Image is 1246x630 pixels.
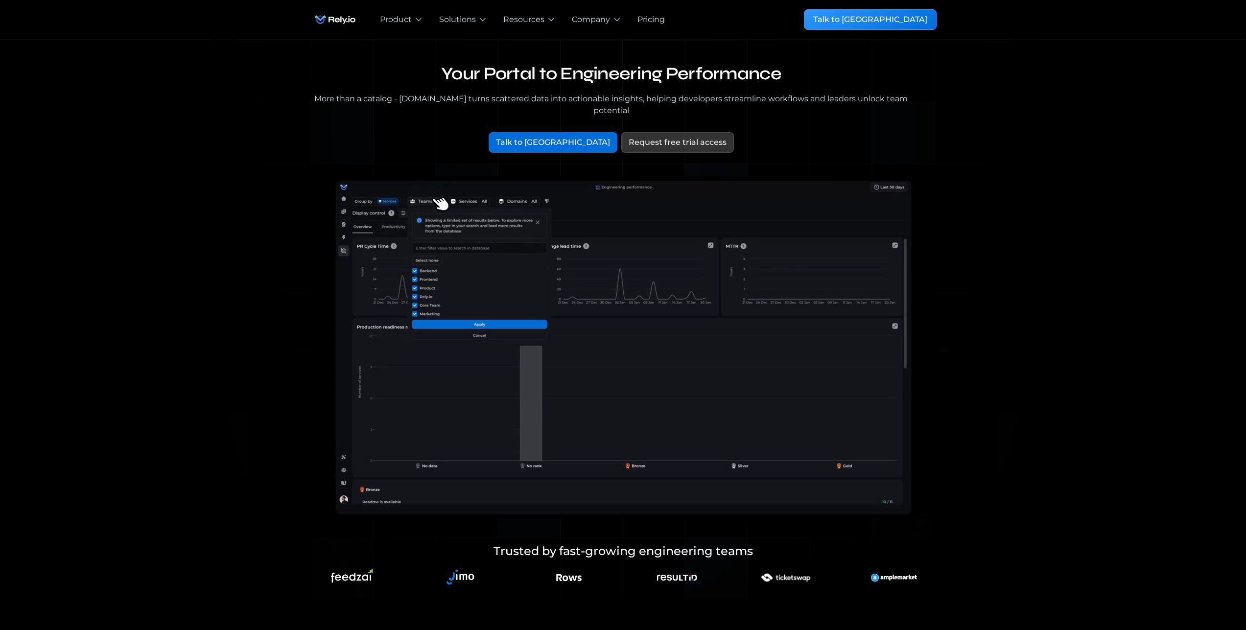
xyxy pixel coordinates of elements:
img: An illustration of an explorer using binoculars [748,564,823,591]
div: Solutions [439,14,476,25]
a: Talk to [GEOGRAPHIC_DATA] [804,9,937,30]
div: Talk to [GEOGRAPHIC_DATA] [813,14,927,25]
div: Resources [503,14,544,25]
img: An illustration of an explorer using binoculars [555,564,583,591]
div: More than a catalog - [DOMAIN_NAME] turns scattered data into actionable insights, helping develo... [310,93,913,117]
img: An illustration of an explorer using binoculars [656,564,698,591]
h5: Trusted by fast-growing engineering teams [408,542,839,560]
img: An illustration of an explorer using binoculars [871,564,917,591]
h1: Your Portal to Engineering Performance [310,63,913,85]
img: Rely.io logo [310,10,360,29]
div: Talk to [GEOGRAPHIC_DATA] [496,137,610,148]
a: home [310,10,360,29]
img: An illustration of an explorer using binoculars [331,569,373,586]
div: Request free trial access [629,137,727,148]
iframe: Chatbot [1181,565,1232,616]
div: Company [572,14,610,25]
a: Request free trial access [621,132,734,153]
a: Talk to [GEOGRAPHIC_DATA] [489,132,617,153]
img: An illustration of an explorer using binoculars [442,564,479,591]
a: Pricing [637,14,665,25]
div: Product [380,14,412,25]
